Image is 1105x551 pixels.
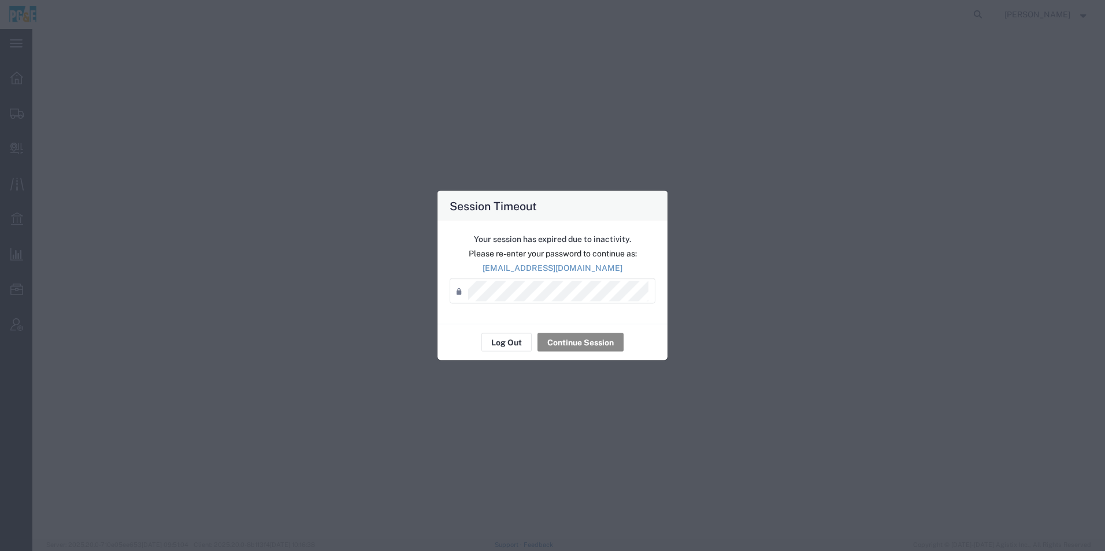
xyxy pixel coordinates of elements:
h4: Session Timeout [450,198,537,214]
p: [EMAIL_ADDRESS][DOMAIN_NAME] [450,262,655,274]
p: Please re-enter your password to continue as: [450,248,655,260]
button: Continue Session [537,333,624,352]
button: Log Out [481,333,532,352]
p: Your session has expired due to inactivity. [450,233,655,245]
